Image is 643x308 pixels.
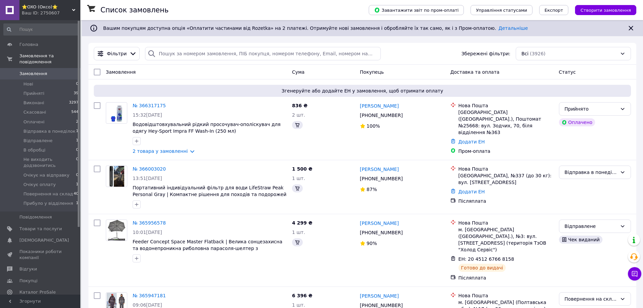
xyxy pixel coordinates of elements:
[76,200,78,206] span: 1
[292,302,305,308] span: 1 шт.
[100,6,168,14] h1: Список замовлень
[74,191,78,197] span: 40
[539,5,569,15] button: Експорт
[369,5,464,15] button: Завантажити звіт по пром-оплаті
[292,293,312,298] span: 6 396 ₴
[565,223,617,230] div: Відправлене
[575,5,636,15] button: Створити замовлення
[133,166,166,172] a: № 366003020
[19,249,62,261] span: Показники роботи компанії
[22,4,72,10] span: ⭐OXO (Оксо)⭐
[133,230,162,235] span: 10:01[DATE]
[374,7,458,13] span: Завантажити звіт по пром-оплаті
[76,157,78,169] span: 0
[19,42,38,48] span: Головна
[23,172,69,178] span: Очікує на відправку
[23,90,44,97] span: Прийняті
[458,148,554,155] div: Пром-оплата
[19,266,37,272] span: Відгуки
[19,289,56,295] span: Каталог ProSale
[458,198,554,204] div: Післяплата
[23,128,75,134] span: Відправка в понеділок
[458,264,506,272] div: Готово до видачі
[108,220,126,241] img: Фото товару
[360,220,399,227] a: [PERSON_NAME]
[76,138,78,144] span: 1
[458,220,554,226] div: Нова Пошта
[133,103,166,108] a: № 366317175
[22,10,80,16] div: Ваш ID: 2750607
[458,139,485,144] a: Додати ЕН
[458,292,554,299] div: Нова Пошта
[559,236,602,244] div: Чек виданий
[23,138,53,144] span: Відправлене
[476,8,527,13] span: Управління статусами
[471,5,532,15] button: Управління статусами
[23,119,45,125] span: Оплачені
[71,109,78,115] span: 544
[23,81,33,87] span: Нові
[133,220,166,226] a: № 365956578
[23,147,46,153] span: В обробці
[133,185,286,197] a: Портативний індивідуальний фільтр для води LifeStraw Peak Personal Gray | Компактне рішення для п...
[76,147,78,153] span: 0
[565,105,617,113] div: Прийнято
[458,226,554,253] div: м. [GEOGRAPHIC_DATA] ([GEOGRAPHIC_DATA].), №3: вул. [STREET_ADDRESS] (територія ТзОВ "Холод Сервіс")
[133,148,188,154] a: 2 товара у замовленні
[360,176,403,181] span: [PHONE_NUMBER]
[109,166,124,187] img: Фото товару
[107,50,127,57] span: Фільтри
[133,239,282,258] span: Feeder Concept Space Master Flatback | Велика сонцезахисна та водонепроникна риболовна парасоля-ш...
[19,226,62,232] span: Товари та послуги
[360,113,403,118] span: [PHONE_NUMBER]
[106,166,127,187] a: Фото товару
[545,8,563,13] span: Експорт
[458,172,554,186] div: [GEOGRAPHIC_DATA], №337 (до 30 кг): вул. [STREET_ADDRESS]
[292,103,307,108] span: 836 ₴
[23,100,44,106] span: Виконані
[19,214,52,220] span: Повідомлення
[23,182,56,188] span: Очікує оплату
[521,50,528,57] span: Всі
[458,189,485,194] a: Додати ЕН
[458,256,514,262] span: ЕН: 20 4512 6766 8158
[133,122,281,134] span: Водовідштовхувальний рідкий просочувач-ополіскувач для одягу Hey-Sport Impra FF Wash-In (250 мл)
[23,109,46,115] span: Скасовані
[106,220,127,241] a: Фото товару
[568,7,636,12] a: Створити замовлення
[367,241,377,246] span: 90%
[360,103,399,109] a: [PERSON_NAME]
[19,278,38,284] span: Покупці
[458,102,554,109] div: Нова Пошта
[458,166,554,172] div: Нова Пошта
[76,119,78,125] span: 2
[360,166,399,173] a: [PERSON_NAME]
[565,169,617,176] div: Відправка в понеділок
[19,53,80,65] span: Замовлення та повідомлення
[367,123,380,129] span: 100%
[461,50,510,57] span: Збережені фільтри:
[565,295,617,303] div: Повернення на склад
[76,81,78,87] span: 0
[292,69,304,75] span: Cума
[292,230,305,235] span: 1 шт.
[360,69,384,75] span: Покупець
[69,100,78,106] span: 3297
[3,23,79,36] input: Пошук
[106,69,136,75] span: Замовлення
[458,109,554,136] div: [GEOGRAPHIC_DATA] ([GEOGRAPHIC_DATA].), Поштомат №25668: вул. Зодчих, 70, біля відділення №363
[360,303,403,308] span: [PHONE_NUMBER]
[23,191,73,197] span: Повернення на склад
[360,293,399,299] a: [PERSON_NAME]
[110,103,123,123] img: Фото товару
[23,157,76,169] span: Не виходить додзвонитись
[458,274,554,281] div: Післяплата
[580,8,631,13] span: Створити замовлення
[76,182,78,188] span: 1
[530,51,546,56] span: (3926)
[76,128,78,134] span: 1
[292,166,312,172] span: 1 500 ₴
[292,112,305,118] span: 2 шт.
[367,187,377,192] span: 87%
